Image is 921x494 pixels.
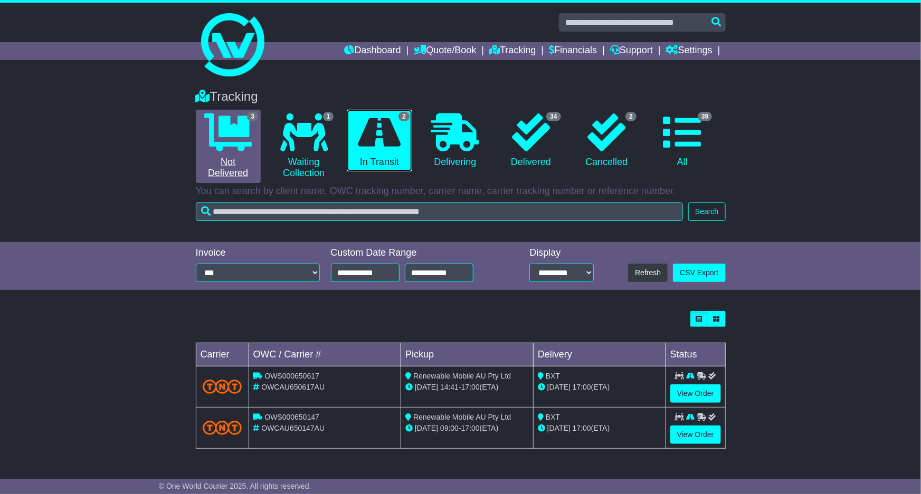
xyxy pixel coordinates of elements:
[650,110,715,172] a: 39 All
[610,42,653,60] a: Support
[440,424,459,432] span: 09:00
[573,424,591,432] span: 17:00
[498,110,563,172] a: 34 Delivered
[573,383,591,391] span: 17:00
[261,383,325,391] span: OWCAU650617AU
[196,343,249,366] td: Carrier
[574,110,639,172] a: 2 Cancelled
[625,112,637,121] span: 2
[415,424,438,432] span: [DATE]
[666,42,713,60] a: Settings
[538,423,661,434] div: (ETA)
[489,42,536,60] a: Tracking
[529,247,593,259] div: Display
[698,112,712,121] span: 39
[196,247,320,259] div: Invoice
[546,413,560,421] span: BXT
[191,89,731,104] div: Tracking
[547,424,571,432] span: [DATE]
[249,343,401,366] td: OWC / Carrier #
[261,424,325,432] span: OWCAU650147AU
[538,382,661,393] div: (ETA)
[401,343,534,366] td: Pickup
[423,110,488,172] a: Delivering
[628,264,668,282] button: Refresh
[196,186,726,197] p: You can search by client name, OWC tracking number, carrier name, carrier tracking number or refe...
[405,423,529,434] div: - (ETA)
[323,112,334,121] span: 1
[549,42,597,60] a: Financials
[196,110,261,183] a: 3 Not Delivered
[264,413,319,421] span: OWS000650147
[440,383,459,391] span: 14:41
[398,112,410,121] span: 2
[331,247,500,259] div: Custom Date Range
[688,202,725,221] button: Search
[271,110,336,183] a: 1 Waiting Collection
[546,372,560,380] span: BXT
[673,264,725,282] a: CSV Export
[413,372,511,380] span: Renewable Mobile AU Pty Ltd
[405,382,529,393] div: - (ETA)
[670,425,721,444] a: View Order
[666,343,725,366] td: Status
[461,424,480,432] span: 17:00
[159,482,311,490] span: © One World Courier 2025. All rights reserved.
[670,384,721,403] a: View Order
[264,372,319,380] span: OWS000650617
[345,42,401,60] a: Dashboard
[461,383,480,391] span: 17:00
[547,383,571,391] span: [DATE]
[203,380,242,394] img: TNT_Domestic.png
[347,110,412,172] a: 2 In Transit
[533,343,666,366] td: Delivery
[413,413,511,421] span: Renewable Mobile AU Pty Ltd
[414,42,476,60] a: Quote/Book
[247,112,258,121] span: 3
[546,112,561,121] span: 34
[203,421,242,435] img: TNT_Domestic.png
[415,383,438,391] span: [DATE]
